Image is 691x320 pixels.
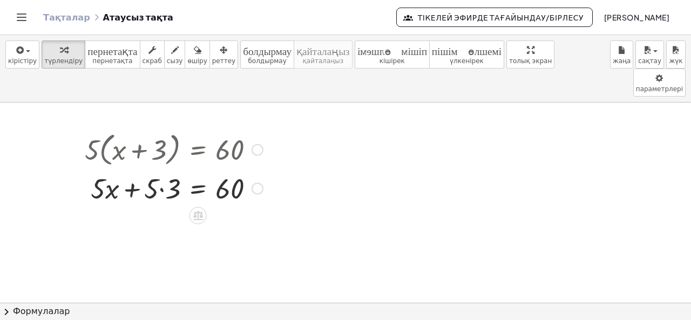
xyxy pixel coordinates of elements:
font: скраб [143,57,162,65]
button: [PERSON_NAME] [595,8,678,27]
font: пішім_өлшемі [357,45,427,55]
font: [PERSON_NAME] [604,12,669,22]
font: қайталаңыз [303,57,344,65]
font: жаңа [613,57,631,65]
button: пішім_өлшеміүлкенірек [429,40,504,69]
button: реттеу [209,40,238,69]
font: реттеу [212,57,235,65]
button: сақтау [635,40,664,69]
button: өшіру [185,40,209,69]
font: параметрлері [636,85,683,93]
button: пернетақтапернетақта [85,40,140,69]
button: кірістіру [5,40,39,69]
font: кірістіру [8,57,37,65]
button: Тікелей эфирде тағайындау/бірлесу [396,8,593,27]
font: Тікелей эфирде тағайындау/бірлесу [418,12,584,22]
font: Формулалар [13,306,70,316]
a: Тақталар [43,12,90,23]
font: сызу [167,57,183,65]
font: пішім_өлшемі [432,45,502,55]
button: толық экран [506,40,554,69]
div: Apply the same math to both sides of the equation [189,207,207,224]
font: сақтау [638,57,661,65]
button: Навигацияны ауыстырып қосу [13,9,30,26]
font: Тақталар [43,11,90,23]
font: пернетақта [87,45,137,55]
font: пернетақта [92,57,132,65]
button: сызу [164,40,186,69]
button: қайталаңызқайталаңыз [294,40,353,69]
button: жүк [666,40,686,69]
font: үлкенірек [450,57,484,65]
font: жүк [669,57,682,65]
font: кішірек [380,57,405,65]
font: түрлендіру [44,57,83,65]
font: болдырмау [243,45,292,55]
button: параметрлері [633,69,686,97]
font: өшіру [187,57,207,65]
button: болдырмауболдырмау [240,40,294,69]
font: толық экран [509,57,552,65]
font: болдырмау [248,57,286,65]
font: қайталаңыз [296,45,350,55]
button: жаңа [610,40,633,69]
button: түрлендіру [42,40,85,69]
button: скраб [140,40,165,69]
button: пішім_өлшемікішірек [355,40,430,69]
